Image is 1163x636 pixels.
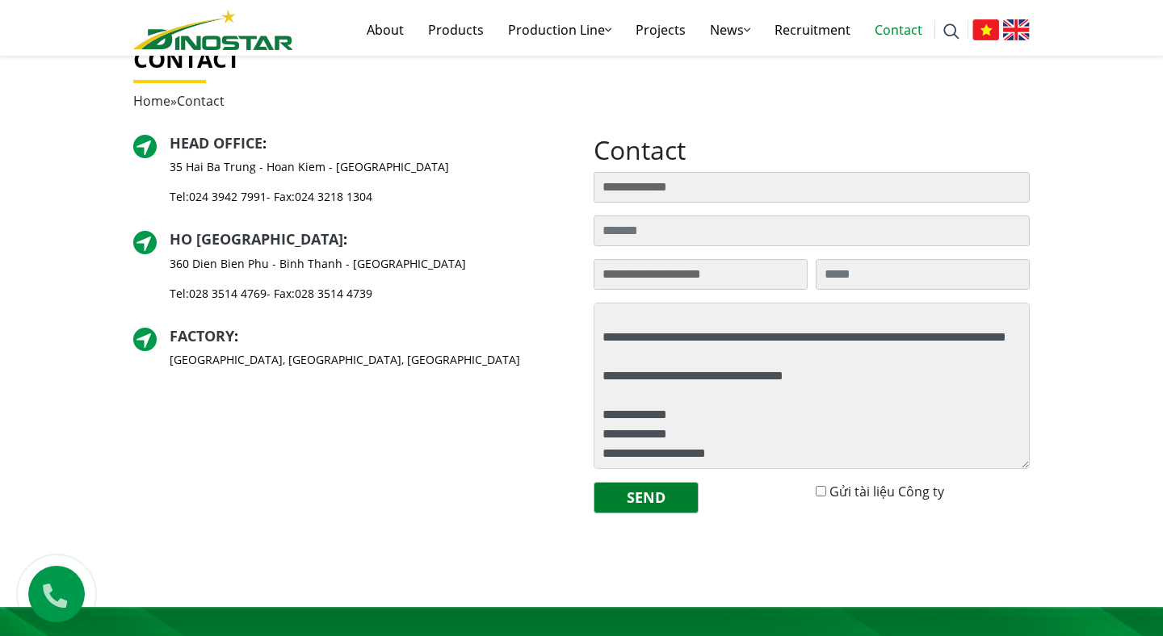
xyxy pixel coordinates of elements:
[943,23,959,40] img: search
[623,4,698,56] a: Projects
[170,133,262,153] a: Head Office
[133,92,225,110] span: »
[170,135,449,153] h2: :
[189,286,267,301] a: 028 3514 4769
[295,189,372,204] a: 024 3218 1304
[170,158,449,175] p: 35 Hai Ba Trung - Hoan Kiem - [GEOGRAPHIC_DATA]
[170,328,520,345] h2: :
[177,92,225,110] span: Contact
[133,92,170,110] a: Home
[762,4,863,56] a: Recruitment
[170,351,520,368] p: [GEOGRAPHIC_DATA], [GEOGRAPHIC_DATA], [GEOGRAPHIC_DATA]
[170,231,466,249] h2: :
[170,188,449,205] p: Tel: - Fax:
[295,286,372,301] a: 028 3514 4739
[416,4,496,56] a: Products
[698,4,762,56] a: News
[170,229,343,249] a: HO [GEOGRAPHIC_DATA]
[863,4,934,56] a: Contact
[170,326,234,345] a: Factory
[170,285,466,302] p: Tel: - Fax:
[133,46,1030,73] h1: Contact
[133,10,293,50] img: logo
[170,255,466,272] p: 360 Dien Bien Phu - Binh Thanh - [GEOGRAPHIC_DATA]
[496,4,623,56] a: Production Line
[133,231,157,254] img: directer
[133,328,157,351] img: directer
[355,4,416,56] a: About
[133,135,157,158] img: directer
[594,135,1030,165] h2: Contact
[972,19,999,40] img: Tiếng Việt
[829,482,944,501] label: Gửi tài liệu Công ty
[594,482,699,513] button: Send
[1003,19,1030,40] img: English
[189,189,267,204] a: 024 3942 7991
